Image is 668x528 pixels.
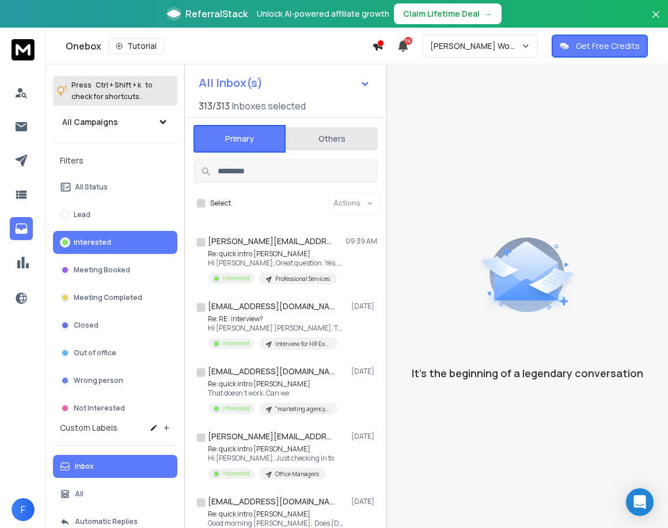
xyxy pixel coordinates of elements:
[208,235,335,247] h1: [PERSON_NAME][EMAIL_ADDRESS][DOMAIN_NAME]
[74,265,130,275] p: Meeting Booked
[53,397,177,420] button: Not Interested
[53,341,177,364] button: Out of office
[404,37,412,45] span: 14
[648,7,663,35] button: Close banner
[412,365,643,381] p: It’s the beginning of a legendary conversation
[552,35,648,58] button: Get Free Credits
[62,116,118,128] h1: All Campaigns
[351,367,377,376] p: [DATE]
[53,231,177,254] button: Interested
[208,445,334,454] p: Re: quick intro [PERSON_NAME]
[189,71,379,94] button: All Inbox(s)
[208,454,334,463] p: Hi [PERSON_NAME], Just checking in to
[74,404,125,413] p: Not Interested
[53,286,177,309] button: Meeting Completed
[74,238,111,247] p: Interested
[60,422,117,434] h3: Custom Labels
[71,79,153,102] p: Press to check for shortcuts.
[53,369,177,392] button: Wrong person
[208,301,335,312] h1: [EMAIL_ADDRESS][DOMAIN_NAME]
[75,183,108,192] p: All Status
[75,462,94,471] p: Inbox
[12,498,35,521] button: F
[53,314,177,337] button: Closed
[199,77,263,89] h1: All Inbox(s)
[208,314,346,324] p: Re: RE: interview?
[208,379,337,389] p: Re: quick intro [PERSON_NAME]
[484,8,492,20] span: →
[108,38,164,54] button: Tutorial
[53,455,177,478] button: Inbox
[199,99,230,113] span: 313 / 313
[346,237,377,246] p: 09:39 AM
[275,470,319,478] p: Office Managers
[53,176,177,199] button: All Status
[74,210,90,219] p: Lead
[210,199,231,208] label: Select
[394,3,502,24] button: Claim Lifetime Deal→
[208,324,346,333] p: Hi [PERSON_NAME] [PERSON_NAME], Thanks for getting
[74,293,142,302] p: Meeting Completed
[626,488,654,516] div: Open Intercom Messenger
[74,376,123,385] p: Wrong person
[208,259,346,268] p: Hi [PERSON_NAME], Great question. Yes, we
[275,405,331,413] p: "marketing agency" | 11-500 | US ONLY | CXO/Owner/Partner
[223,339,250,348] p: Interested
[351,432,377,441] p: [DATE]
[53,111,177,134] button: All Campaigns
[75,517,138,526] p: Automatic Replies
[208,389,337,398] p: That doesn't work. Can we
[208,249,346,259] p: Re: quick intro [PERSON_NAME]
[66,38,372,54] div: Onebox
[53,259,177,282] button: Meeting Booked
[53,483,177,506] button: All
[576,40,640,52] p: Get Free Credits
[53,153,177,169] h3: Filters
[430,40,521,52] p: [PERSON_NAME] Workspace
[275,340,331,348] p: Interview for HR Execs - [PERSON_NAME]
[351,302,377,311] p: [DATE]
[232,99,306,113] h3: Inboxes selected
[74,348,116,358] p: Out of office
[257,8,389,20] p: Unlock AI-powered affiliate growth
[351,497,377,506] p: [DATE]
[208,496,335,507] h1: [EMAIL_ADDRESS][DOMAIN_NAME]
[223,469,250,478] p: Interested
[53,203,177,226] button: Lead
[208,366,335,377] h1: [EMAIL_ADDRESS][DOMAIN_NAME]
[74,321,98,330] p: Closed
[193,125,286,153] button: Primary
[94,78,143,92] span: Ctrl + Shift + k
[208,431,335,442] h1: [PERSON_NAME][EMAIL_ADDRESS][DOMAIN_NAME]
[223,274,250,283] p: Interested
[286,126,378,151] button: Others
[275,275,330,283] p: Professional Services
[75,489,83,499] p: All
[223,404,250,413] p: Interested
[185,7,248,21] span: ReferralStack
[208,510,346,519] p: Re: quick intro [PERSON_NAME]
[208,519,346,528] p: Good morning [PERSON_NAME], Does [DATE]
